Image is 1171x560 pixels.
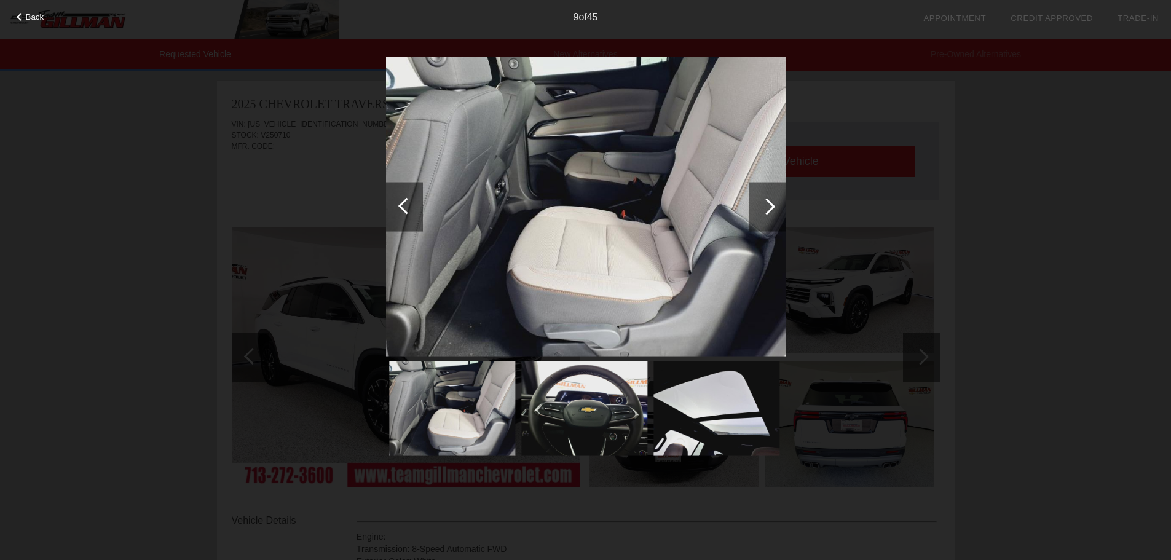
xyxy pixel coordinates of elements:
span: 45 [587,12,598,22]
a: Appointment [923,14,986,23]
img: 927d9bae0531c2ff830d23a7eeb1f934.jpg [653,361,779,456]
img: 17eae3684396e30472a7183b3dce8466.jpg [521,361,647,456]
img: d38fc0109f98abc06de93cb35909cec6.jpg [389,361,515,456]
img: d38fc0109f98abc06de93cb35909cec6.jpg [386,57,786,357]
span: 9 [573,12,578,22]
span: Back [26,12,44,22]
a: Trade-In [1118,14,1159,23]
a: Credit Approved [1011,14,1093,23]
